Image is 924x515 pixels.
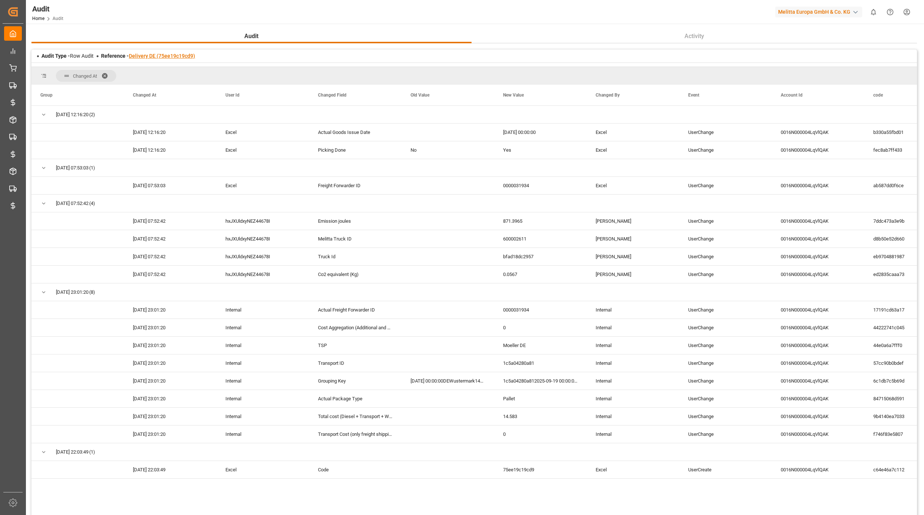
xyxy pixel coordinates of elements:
div: Internal [217,425,309,443]
div: [PERSON_NAME] [587,212,679,230]
span: code [873,92,883,98]
div: Internal [217,408,309,425]
div: 0016N000004LqVlQAK [772,266,864,283]
div: 0016N000004LqVlQAK [772,124,864,141]
div: 871.3965 [494,212,587,230]
a: Delivery DE (75ee19c19cd9) [129,53,195,59]
div: [DATE] 12:16:20 [124,124,217,141]
div: Cost Aggregation (Additional and Transport Costs) [309,319,402,336]
div: UserChange [679,390,772,407]
span: [DATE] 23:01:20 [56,284,88,301]
span: Activity [682,32,707,41]
div: [DATE] 23:01:20 [124,354,217,372]
div: TSP [309,337,402,354]
span: [DATE] 22:03:49 [56,444,88,461]
div: Internal [217,301,309,319]
div: UserChange [679,354,772,372]
span: (1) [89,159,95,176]
div: [DATE] 07:52:42 [124,212,217,230]
div: Internal [217,354,309,372]
span: (2) [89,106,95,123]
button: Help Center [882,4,898,20]
div: Internal [217,372,309,390]
div: 0016N000004LqVlQAK [772,372,864,390]
div: 0016N000004LqVlQAK [772,337,864,354]
div: UserChange [679,212,772,230]
div: UserChange [679,337,772,354]
div: [DATE] 07:52:42 [124,248,217,265]
div: 0016N000004LqVlQAK [772,212,864,230]
div: UserCreate [679,461,772,478]
div: [DATE] 07:52:42 [124,266,217,283]
div: Internal [587,319,679,336]
div: 0016N000004LqVlQAK [772,230,864,248]
div: 0 [494,319,587,336]
span: (1) [89,444,95,461]
div: hxJXUldxyNEZ44678I [217,212,309,230]
div: Yes [494,141,587,159]
div: UserChange [679,372,772,390]
span: (4) [89,195,95,212]
span: Account Id [781,92,803,98]
div: No [402,141,494,159]
span: Audit [241,32,261,41]
div: [PERSON_NAME] [587,248,679,265]
div: [DATE] 23:01:20 [124,319,217,336]
div: Pallet [494,390,587,407]
div: 0016N000004LqVlQAK [772,408,864,425]
div: [DATE] 07:53:03 [124,177,217,194]
span: (8) [89,284,95,301]
button: Activity [472,29,917,43]
div: Emission joules [309,212,402,230]
div: 75ee19c19cd9 [494,461,587,478]
span: User Id [225,92,240,98]
div: Code [309,461,402,478]
span: Changed By [596,92,620,98]
div: 14.583 [494,408,587,425]
div: Actual Goods Issue Date [309,124,402,141]
span: Old Value [411,92,429,98]
span: [DATE] 07:52:42 [56,195,88,212]
div: Picking Done [309,141,402,159]
div: Internal [217,337,309,354]
div: [DATE] 00:00:00DEWustermark14641Hafenstr. 1 [402,372,494,390]
div: 0.0567 [494,266,587,283]
div: 0016N000004LqVlQAK [772,461,864,478]
span: [DATE] 07:53:03 [56,159,88,176]
span: Group [40,92,53,98]
span: [DATE] 12:16:20 [56,106,88,123]
div: Excel [587,124,679,141]
div: Excel [587,141,679,159]
div: Excel [217,124,309,141]
span: Audit Type - [41,53,70,59]
div: Actual Package Type [309,390,402,407]
div: Grouping Key [309,372,402,390]
span: Changed At [73,73,97,79]
div: Total cost (Diesel + Transport + WH) [309,408,402,425]
div: 0016N000004LqVlQAK [772,390,864,407]
span: Changed Field [318,92,346,98]
div: hxJXUldxyNEZ44678I [217,266,309,283]
div: Internal [587,354,679,372]
div: [DATE] 23:01:20 [124,337,217,354]
div: Excel [217,177,309,194]
div: [DATE] 12:16:20 [124,141,217,159]
div: 0016N000004LqVlQAK [772,319,864,336]
div: Row Audit [41,52,94,60]
div: 0016N000004LqVlQAK [772,248,864,265]
div: Excel [217,461,309,478]
div: Moeller DE [494,337,587,354]
button: Audit [31,29,472,43]
div: Melitta Truck ID [309,230,402,248]
div: UserChange [679,230,772,248]
div: UserChange [679,408,772,425]
a: Home [32,16,44,21]
div: UserChange [679,266,772,283]
div: Excel [217,141,309,159]
div: UserChange [679,248,772,265]
div: [DATE] 23:01:20 [124,372,217,390]
div: [DATE] 23:01:20 [124,425,217,443]
div: UserChange [679,141,772,159]
div: [PERSON_NAME] [587,266,679,283]
div: [DATE] 22:03:49 [124,461,217,478]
